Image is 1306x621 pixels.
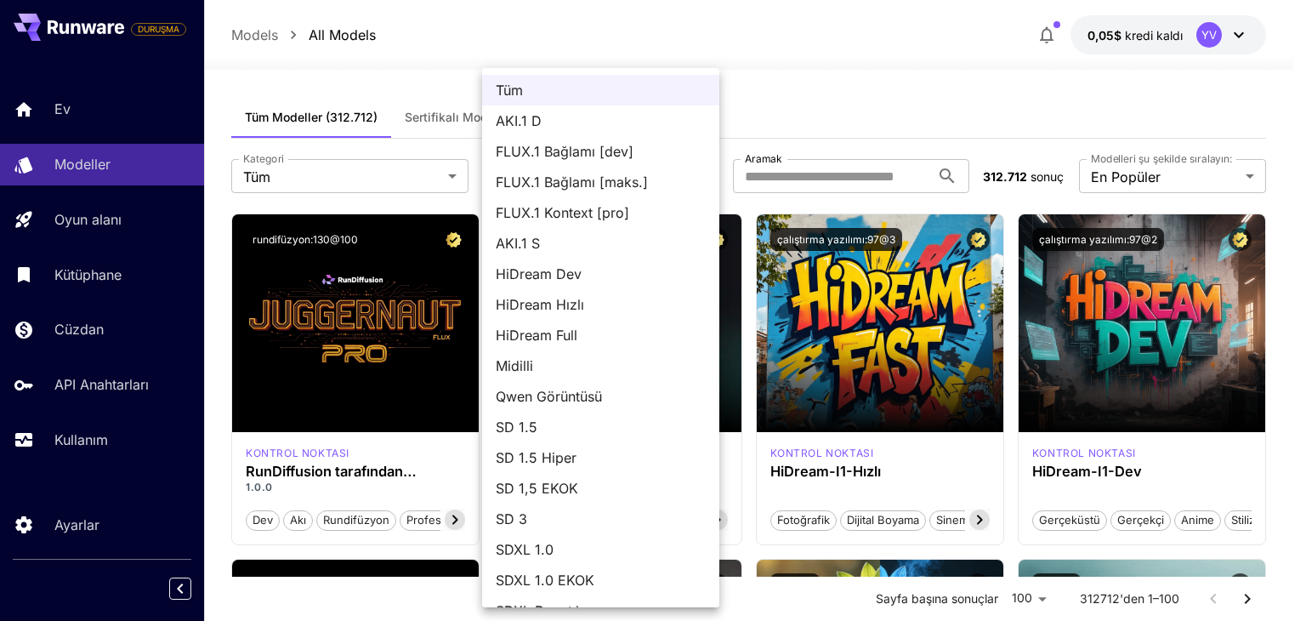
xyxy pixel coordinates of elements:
font: SDXL Damıtılmış [496,602,601,619]
font: Tüm [496,82,523,99]
font: HiDream Hızlı [496,296,584,313]
font: AKI.1 S [496,235,540,252]
font: FLUX.1 Bağlamı [maks.] [496,174,648,191]
font: FLUX.1 Kontext [pro] [496,204,629,221]
font: FLUX.1 Bağlamı [dev] [496,143,633,160]
font: Qwen Görüntüsü [496,388,602,405]
font: Midilli [496,357,533,374]
font: AKI.1 D [496,112,542,129]
font: HiDream Dev [496,265,582,282]
font: SDXL 1.0 [496,541,554,558]
font: HiDream Full [496,327,577,344]
font: SD 1,5 EKOK [496,480,578,497]
font: SD 1.5 Hiper [496,449,576,466]
font: SD 1.5 [496,419,537,436]
font: SD 3 [496,510,527,527]
font: SDXL 1.0 EKOK [496,572,594,589]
